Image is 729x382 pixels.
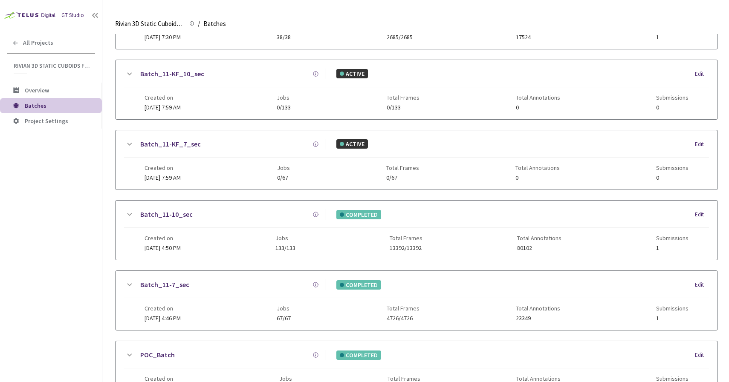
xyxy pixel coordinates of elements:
[515,175,560,181] span: 0
[656,375,688,382] span: Submissions
[277,315,291,322] span: 67/67
[336,69,368,78] div: ACTIVE
[25,102,46,109] span: Batches
[116,130,717,190] div: Batch_11-KF_7_secACTIVEEditCreated on[DATE] 7:59 AMJobs0/67Total Frames0/67Total Annotations0Subm...
[277,175,290,181] span: 0/67
[516,104,560,111] span: 0
[387,104,419,111] span: 0/133
[145,164,181,171] span: Created on
[516,315,560,322] span: 23349
[517,245,561,251] span: 80102
[386,175,419,181] span: 0/67
[145,103,181,111] span: [DATE] 7:59 AM
[145,375,184,382] span: Created on
[145,305,181,312] span: Created on
[116,201,717,260] div: Batch_11-10_secCOMPLETEDEditCreated on[DATE] 4:50 PMJobs133/133Total Frames13392/13392Total Annot...
[23,39,53,46] span: All Projects
[145,94,181,101] span: Created on
[277,305,291,312] span: Jobs
[656,175,688,181] span: 0
[25,117,68,125] span: Project Settings
[695,351,709,359] div: Edit
[656,94,688,101] span: Submissions
[140,279,189,290] a: Batch_11-7_sec
[390,235,422,241] span: Total Frames
[61,11,84,20] div: GT Studio
[388,375,420,382] span: Total Frames
[116,60,717,119] div: Batch_11-KF_10_secACTIVEEditCreated on[DATE] 7:59 AMJobs0/133Total Frames0/133Total Annotations0S...
[656,235,688,241] span: Submissions
[336,350,381,360] div: COMPLETED
[695,140,709,149] div: Edit
[14,62,90,69] span: Rivian 3D Static Cuboids fixed[2024-25]
[203,19,226,29] span: Batches
[145,174,181,181] span: [DATE] 7:59 AM
[386,164,419,171] span: Total Frames
[277,104,291,111] span: 0/133
[516,34,560,40] span: 17524
[656,315,688,322] span: 1
[277,164,290,171] span: Jobs
[656,34,688,40] span: 1
[145,33,181,41] span: [DATE] 7:30 PM
[198,19,200,29] li: /
[277,94,291,101] span: Jobs
[336,139,368,149] div: ACTIVE
[516,305,560,312] span: Total Annotations
[695,281,709,289] div: Edit
[140,350,175,360] a: POC_Batch
[145,235,181,241] span: Created on
[387,34,419,40] span: 2685/2685
[140,209,193,220] a: Batch_11-10_sec
[25,86,49,94] span: Overview
[115,19,184,29] span: Rivian 3D Static Cuboids fixed[2024-25]
[277,34,291,40] span: 38/38
[279,375,292,382] span: Jobs
[517,235,561,241] span: Total Annotations
[516,375,561,382] span: Total Annotations
[275,235,295,241] span: Jobs
[695,70,709,78] div: Edit
[516,94,560,101] span: Total Annotations
[656,245,688,251] span: 1
[336,280,381,290] div: COMPLETED
[656,104,688,111] span: 0
[387,305,419,312] span: Total Frames
[145,314,181,322] span: [DATE] 4:46 PM
[145,244,181,252] span: [DATE] 4:50 PM
[656,305,688,312] span: Submissions
[390,245,422,251] span: 13392/13392
[656,164,688,171] span: Submissions
[336,210,381,219] div: COMPLETED
[140,69,204,79] a: Batch_11-KF_10_sec
[116,271,717,330] div: Batch_11-7_secCOMPLETEDEditCreated on[DATE] 4:46 PMJobs67/67Total Frames4726/4726Total Annotation...
[140,139,201,149] a: Batch_11-KF_7_sec
[695,210,709,219] div: Edit
[275,245,295,251] span: 133/133
[387,315,419,322] span: 4726/4726
[515,164,560,171] span: Total Annotations
[387,94,419,101] span: Total Frames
